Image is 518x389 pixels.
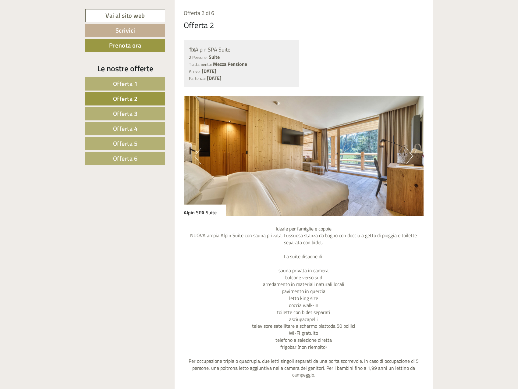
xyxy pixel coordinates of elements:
[189,75,206,81] small: Partenza:
[207,74,222,82] b: [DATE]
[189,45,195,54] b: 1x
[184,205,226,216] div: Alpin SPA Suite
[189,68,200,74] small: Arrivo:
[194,148,201,164] button: Previous
[113,94,138,103] span: Offerta 2
[202,67,216,75] b: [DATE]
[85,24,165,37] a: Scrivici
[113,109,138,118] span: Offerta 3
[189,61,212,67] small: Trattamento:
[189,54,208,60] small: 2 Persone:
[189,45,294,54] div: Alpin SPA Suite
[113,139,138,148] span: Offerta 5
[184,96,424,216] img: image
[213,60,247,68] b: Mezza Pensione
[184,9,214,17] span: Offerta 2 di 6
[406,148,413,164] button: Next
[113,124,138,133] span: Offerta 4
[113,79,138,88] span: Offerta 1
[85,63,165,74] div: Le nostre offerte
[85,39,165,52] a: Prenota ora
[184,20,214,31] div: Offerta 2
[85,9,165,22] a: Vai al sito web
[113,154,138,163] span: Offerta 6
[209,53,220,61] b: Suite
